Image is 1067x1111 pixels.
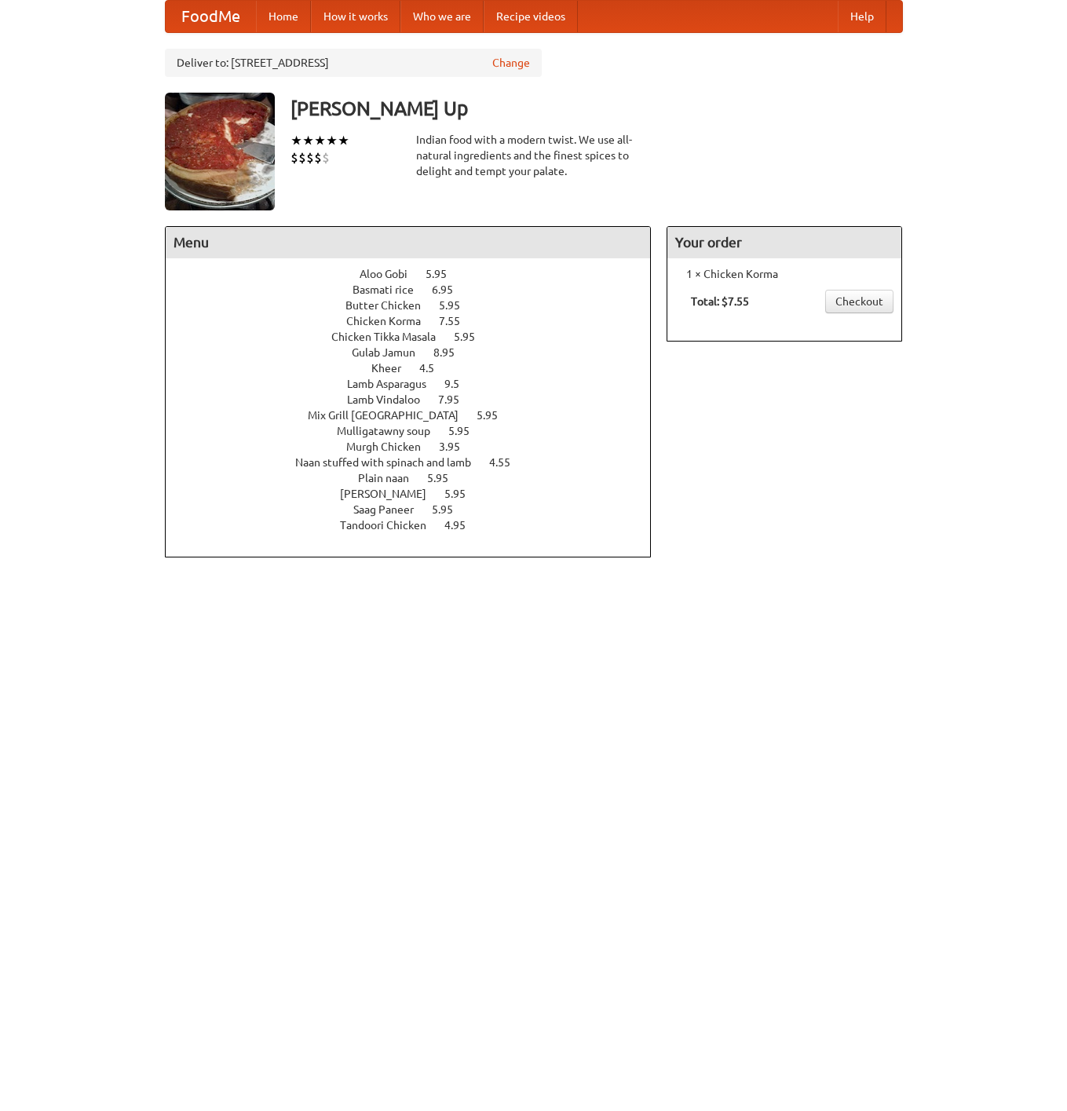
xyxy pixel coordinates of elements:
[438,393,475,406] span: 7.95
[477,409,513,422] span: 5.95
[439,440,476,453] span: 3.95
[166,1,256,32] a: FoodMe
[347,393,488,406] a: Lamb Vindaloo 7.95
[838,1,886,32] a: Help
[371,362,463,375] a: Kheer 4.5
[326,132,338,149] li: ★
[346,315,437,327] span: Chicken Korma
[346,440,489,453] a: Murgh Chicken 3.95
[306,149,314,166] li: $
[346,440,437,453] span: Murgh Chicken
[314,149,322,166] li: $
[426,268,462,280] span: 5.95
[439,315,476,327] span: 7.55
[256,1,311,32] a: Home
[295,456,539,469] a: Naan stuffed with spinach and lamb 4.55
[444,378,475,390] span: 9.5
[433,346,470,359] span: 8.95
[353,283,482,296] a: Basmati rice 6.95
[444,488,481,500] span: 5.95
[347,378,442,390] span: Lamb Asparagus
[353,503,429,516] span: Saag Paneer
[353,503,482,516] a: Saag Paneer 5.95
[352,346,431,359] span: Gulab Jamun
[427,472,464,484] span: 5.95
[352,346,484,359] a: Gulab Jamun 8.95
[340,488,442,500] span: [PERSON_NAME]
[444,519,481,532] span: 4.95
[345,299,437,312] span: Butter Chicken
[400,1,484,32] a: Who we are
[337,425,499,437] a: Mulligatawny soup 5.95
[454,331,491,343] span: 5.95
[331,331,504,343] a: Chicken Tikka Masala 5.95
[291,149,298,166] li: $
[675,266,893,282] li: 1 × Chicken Korma
[340,519,442,532] span: Tandoori Chicken
[484,1,578,32] a: Recipe videos
[345,299,489,312] a: Butter Chicken 5.95
[311,1,400,32] a: How it works
[419,362,450,375] span: 4.5
[691,295,749,308] b: Total: $7.55
[432,503,469,516] span: 5.95
[340,488,495,500] a: [PERSON_NAME] 5.95
[308,409,474,422] span: Mix Grill [GEOGRAPHIC_DATA]
[338,132,349,149] li: ★
[291,132,302,149] li: ★
[667,227,901,258] h4: Your order
[302,132,314,149] li: ★
[358,472,477,484] a: Plain naan 5.95
[489,456,526,469] span: 4.55
[166,227,651,258] h4: Menu
[825,290,893,313] a: Checkout
[308,409,527,422] a: Mix Grill [GEOGRAPHIC_DATA] 5.95
[314,132,326,149] li: ★
[492,55,530,71] a: Change
[340,519,495,532] a: Tandoori Chicken 4.95
[165,93,275,210] img: angular.jpg
[439,299,476,312] span: 5.95
[322,149,330,166] li: $
[331,331,451,343] span: Chicken Tikka Masala
[295,456,487,469] span: Naan stuffed with spinach and lamb
[347,393,436,406] span: Lamb Vindaloo
[358,472,425,484] span: Plain naan
[353,283,429,296] span: Basmati rice
[337,425,446,437] span: Mulligatawny soup
[416,132,652,179] div: Indian food with a modern twist. We use all-natural ingredients and the finest spices to delight ...
[360,268,476,280] a: Aloo Gobi 5.95
[165,49,542,77] div: Deliver to: [STREET_ADDRESS]
[432,283,469,296] span: 6.95
[346,315,489,327] a: Chicken Korma 7.55
[347,378,488,390] a: Lamb Asparagus 9.5
[360,268,423,280] span: Aloo Gobi
[448,425,485,437] span: 5.95
[291,93,903,124] h3: [PERSON_NAME] Up
[371,362,417,375] span: Kheer
[298,149,306,166] li: $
